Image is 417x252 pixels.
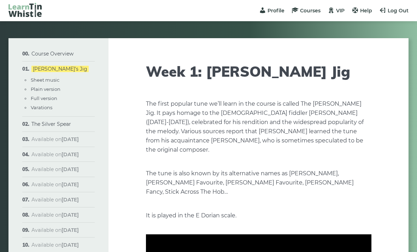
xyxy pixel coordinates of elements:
[31,51,74,57] a: Course Overview
[61,181,79,188] strong: [DATE]
[31,242,79,248] span: Available on
[31,95,57,101] a: Full version
[328,7,345,14] a: VIP
[31,77,59,83] a: Sheet music
[61,151,79,158] strong: [DATE]
[146,99,371,154] p: The first popular tune we’ll learn in the course is called The [PERSON_NAME] Jig. It pays homage ...
[146,211,371,220] p: It is played in the E Dorian scale.
[61,212,79,218] strong: [DATE]
[259,7,284,14] a: Profile
[336,7,345,14] span: VIP
[31,197,79,203] span: Available on
[292,7,321,14] a: Courses
[300,7,321,14] span: Courses
[61,197,79,203] strong: [DATE]
[31,86,60,92] a: Plain version
[146,63,371,80] h1: Week 1: [PERSON_NAME] Jig
[31,66,89,72] a: [PERSON_NAME]’s Jig
[379,7,409,14] a: Log Out
[31,212,79,218] span: Available on
[146,169,371,197] p: The tune is also known by its alternative names as [PERSON_NAME], [PERSON_NAME] Favourite, [PERSO...
[61,166,79,172] strong: [DATE]
[31,136,79,142] span: Available on
[352,7,372,14] a: Help
[31,227,79,233] span: Available on
[61,242,79,248] strong: [DATE]
[31,105,52,110] a: Varations
[61,136,79,142] strong: [DATE]
[8,3,42,17] img: LearnTinWhistle.com
[61,227,79,233] strong: [DATE]
[388,7,409,14] span: Log Out
[31,121,71,127] a: The Silver Spear
[31,151,79,158] span: Available on
[360,7,372,14] span: Help
[31,166,79,172] span: Available on
[31,181,79,188] span: Available on
[268,7,284,14] span: Profile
